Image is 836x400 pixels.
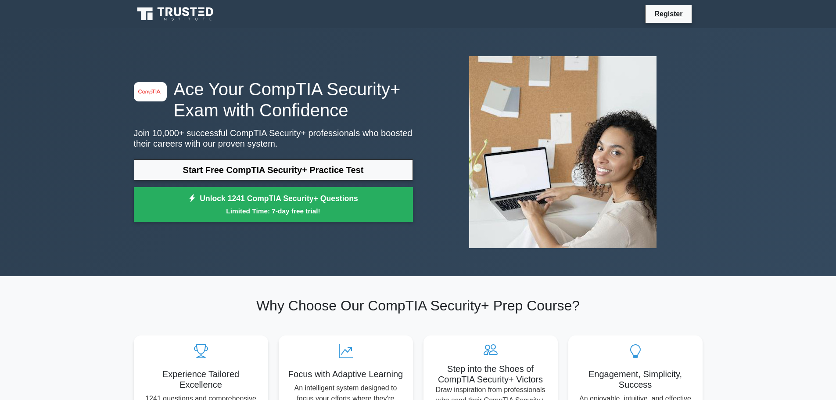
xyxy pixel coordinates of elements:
p: Join 10,000+ successful CompTIA Security+ professionals who boosted their careers with our proven... [134,128,413,149]
h5: Focus with Adaptive Learning [286,369,406,379]
a: Unlock 1241 CompTIA Security+ QuestionsLimited Time: 7-day free trial! [134,187,413,222]
h5: Experience Tailored Excellence [141,369,261,390]
h2: Why Choose Our CompTIA Security+ Prep Course? [134,297,703,314]
a: Start Free CompTIA Security+ Practice Test [134,159,413,180]
h5: Step into the Shoes of CompTIA Security+ Victors [431,364,551,385]
a: Register [649,8,688,19]
small: Limited Time: 7-day free trial! [145,206,402,216]
h1: Ace Your CompTIA Security+ Exam with Confidence [134,79,413,121]
h5: Engagement, Simplicity, Success [575,369,696,390]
